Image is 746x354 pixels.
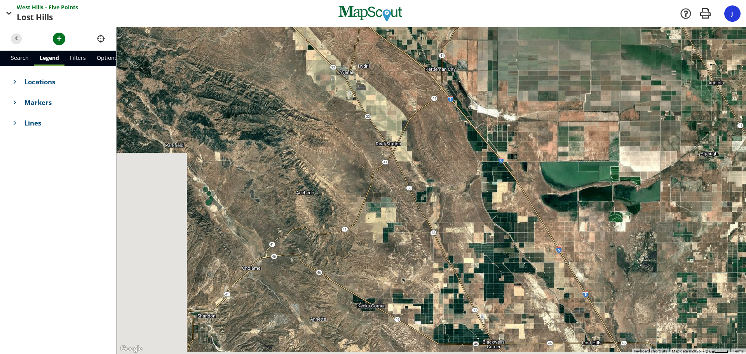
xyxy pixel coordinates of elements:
[338,3,403,24] img: MapScout
[5,51,34,66] a: Search
[706,349,714,354] span: 2 km
[36,11,53,24] span: Hills
[17,3,61,11] span: West Hills - Five
[731,10,733,17] span: J
[17,11,36,24] span: Lost
[34,51,64,66] a: Legend
[24,118,105,128] span: Lines
[119,344,144,354] img: Google
[733,349,744,353] a: Terms
[672,349,701,353] span: Map data ©2025
[91,51,123,66] a: Options
[24,77,105,87] span: Locations
[119,344,144,354] a: Open this area in Google Maps (opens a new window)
[24,98,105,107] span: Markers
[61,3,78,11] span: Points
[64,51,91,66] a: Filters
[680,7,692,20] a: Support Docs
[634,349,667,354] button: Keyboard shortcuts
[703,349,730,354] button: Map Scale: 2 km per 32 pixels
